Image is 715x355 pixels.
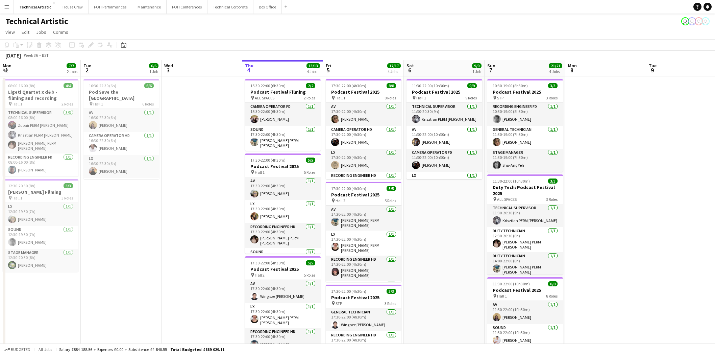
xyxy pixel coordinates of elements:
app-card-role: Recording Engineer FD1/108:00-16:00 (8h)[PERSON_NAME] [3,153,78,176]
app-card-role: Recording Engineer HD1/117:30-22:00 (4h30m) [326,172,401,197]
span: 3 [163,66,173,74]
app-card-role: Duty Technician1/114:00-22:00 (8h)[PERSON_NAME] PERM [PERSON_NAME] [487,252,563,277]
span: 3/3 [548,179,558,184]
span: View [5,29,15,35]
span: 4 [244,66,253,74]
app-job-card: 11:30-22:00 (10h30m)9/9Podcast Festival 2025 Hall 19 RolesTechnical Supervisor1/111:30-20:30 (9h)... [406,79,482,179]
span: 4/4 [64,83,73,88]
span: Budgeted [11,347,30,352]
app-card-role: LX1/112:30-19:30 (7h)[PERSON_NAME] [3,203,78,226]
app-card-role: Technical Supervisor3/308:00-16:00 (8h)Zubair PERM [PERSON_NAME]Krisztian PERM [PERSON_NAME][PERS... [3,109,78,153]
button: House Crew [57,0,89,14]
span: ALL SPACES [255,95,274,100]
app-job-card: 15:30-22:00 (6h30m)2/2Podcast Festival Filming ALL SPACES2 RolesCamera Operator FD1/115:30-22:00 ... [245,79,321,151]
span: Hall 2 [255,273,265,278]
app-job-card: 16:30-22:30 (6h)6/6Pod Save the [GEOGRAPHIC_DATA] Hall 16 RolesAV1/116:30-22:30 (6h)[PERSON_NAME]... [83,79,159,179]
app-card-role: Duty Technician1/112:30-20:30 (8h)[PERSON_NAME] PERM [PERSON_NAME] [487,227,563,252]
h3: Podcast Festival 2025 [487,287,563,293]
app-card-role: AV1/117:30-22:00 (4h30m)[PERSON_NAME] [245,177,321,200]
span: 17/17 [387,63,401,68]
span: Mon [3,63,11,69]
span: 16:30-22:30 (6h) [89,83,116,88]
span: 3/3 [548,83,558,88]
h3: Ligeti Quartet x d&b - filming and recording [3,89,78,101]
app-card-role: Recording Engineer HD1/117:30-22:00 (4h30m)[PERSON_NAME] PERM [PERSON_NAME] [245,223,321,248]
app-card-role: AV1/117:30-22:00 (4h30m)[PERSON_NAME] PERM [PERSON_NAME] [326,206,401,231]
span: 5/5 [306,260,315,265]
span: 2/2 [306,83,315,88]
span: 2 [82,66,91,74]
div: 2 Jobs [67,69,77,74]
div: 1 Job [149,69,158,74]
app-card-role: LX1/117:30-22:00 (4h30m)[PERSON_NAME] PERM [PERSON_NAME] [326,231,401,256]
button: Technical Corporate [207,0,253,14]
app-card-role: Sound1/111:30-22:00 (10h30m)[PERSON_NAME] [487,324,563,347]
app-card-role: Sound1/1 [326,281,401,304]
span: 3/3 [387,289,396,294]
span: 6/6 [149,63,158,68]
span: 8 Roles [385,95,396,100]
span: 9 [648,66,657,74]
div: 11:30-22:00 (10h30m)3/3Duty Tech: Podcast Festival 2025 ALL SPACES3 RolesTechnical Supervisor1/11... [487,174,563,275]
span: 17:30-22:00 (4h30m) [250,260,286,265]
span: 8/8 [548,281,558,286]
span: Edit [22,29,29,35]
a: Edit [19,28,32,37]
span: 3 Roles [546,197,558,202]
span: 6 [405,66,414,74]
div: 1 Job [472,69,481,74]
app-card-role: Stage Manager1/111:30-19:00 (7h30m)Shu-Ang Yeh [487,149,563,172]
app-card-role: General Technician1/117:30-22:00 (4h30m)Wing sze [PERSON_NAME] [326,308,401,331]
span: 11:30-22:00 (10h30m) [412,83,449,88]
span: 11:30-22:00 (10h30m) [493,179,530,184]
span: Jobs [36,29,46,35]
button: Maintenance [132,0,167,14]
app-card-role: AV1/111:30-22:00 (10h30m)[PERSON_NAME] [406,126,482,149]
span: Tue [649,63,657,69]
span: Wed [164,63,173,69]
span: 10:30-19:00 (8h30m) [493,83,528,88]
span: 12:30-20:30 (8h) [8,183,35,188]
button: Budgeted [3,346,31,353]
app-card-role: LX1/117:30-22:00 (4h30m)[PERSON_NAME] [326,149,401,172]
app-card-role: Camera Operator HD1/116:30-22:30 (6h)[PERSON_NAME] [83,132,159,155]
span: Mon [568,63,577,69]
span: 9/9 [467,83,477,88]
span: 8 [567,66,577,74]
app-card-role: Stage Manager1/112:30-20:30 (8h)[PERSON_NAME] [3,249,78,272]
div: 17:30-22:00 (4h30m)8/8Podcast Festival 2025 Hall 18 RolesAV1/117:30-22:00 (4h30m)[PERSON_NAME]Cam... [326,79,401,179]
span: Tue [83,63,91,69]
app-job-card: 17:30-22:00 (4h30m)5/5Podcast Festival 2025 Hall 15 RolesAV1/117:30-22:00 (4h30m)[PERSON_NAME]LX1... [245,153,321,254]
app-job-card: 12:30-20:30 (8h)3/3[PERSON_NAME] Filming Hall 13 RolesLX1/112:30-19:30 (7h)[PERSON_NAME]Sound1/11... [3,179,78,272]
app-card-role: Camera Operator FD1/111:30-22:00 (10h30m)[PERSON_NAME] [406,149,482,172]
span: 9/9 [472,63,482,68]
app-card-role: Recording Engineer HD1/117:30-22:00 (4h30m)[PERSON_NAME] [245,328,321,351]
a: Jobs [33,28,49,37]
app-job-card: 08:00-16:00 (8h)4/4Ligeti Quartet x d&b - filming and recording Hall 12 RolesTechnical Supervisor... [3,79,78,176]
span: Week 36 [22,53,39,58]
span: 17:30-22:00 (4h30m) [331,83,366,88]
span: 5 Roles [304,273,315,278]
div: BST [42,53,49,58]
span: 5/5 [306,158,315,163]
span: 5/5 [387,186,396,191]
span: 08:00-16:00 (8h) [8,83,35,88]
app-card-role: LX1/117:30-22:00 (4h30m)[PERSON_NAME] [245,200,321,223]
app-card-role: AV1/117:30-22:00 (4h30m)[PERSON_NAME] [326,103,401,126]
span: 8 Roles [546,293,558,299]
button: Technical Artistic [14,0,57,14]
app-job-card: 17:30-22:00 (4h30m)5/5Podcast Festival 2025 Hall 25 RolesAV1/117:30-22:00 (4h30m)[PERSON_NAME] PE... [326,182,401,282]
div: [DATE] [5,52,21,59]
button: FOH Conferences [167,0,207,14]
span: Hall 2 [336,198,345,203]
app-card-role: AV1/117:30-22:00 (4h30m)Wing sze [PERSON_NAME] [245,280,321,303]
app-user-avatar: Abby Hubbard [688,17,696,25]
span: All jobs [37,347,53,352]
app-job-card: 10:30-19:00 (8h30m)3/3Podcast Festival 2025 STP3 RolesRecording Engineer FD1/110:30-19:00 (8h30m)... [487,79,563,172]
app-card-role: Recording Engineer HD1/1 [83,178,159,203]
